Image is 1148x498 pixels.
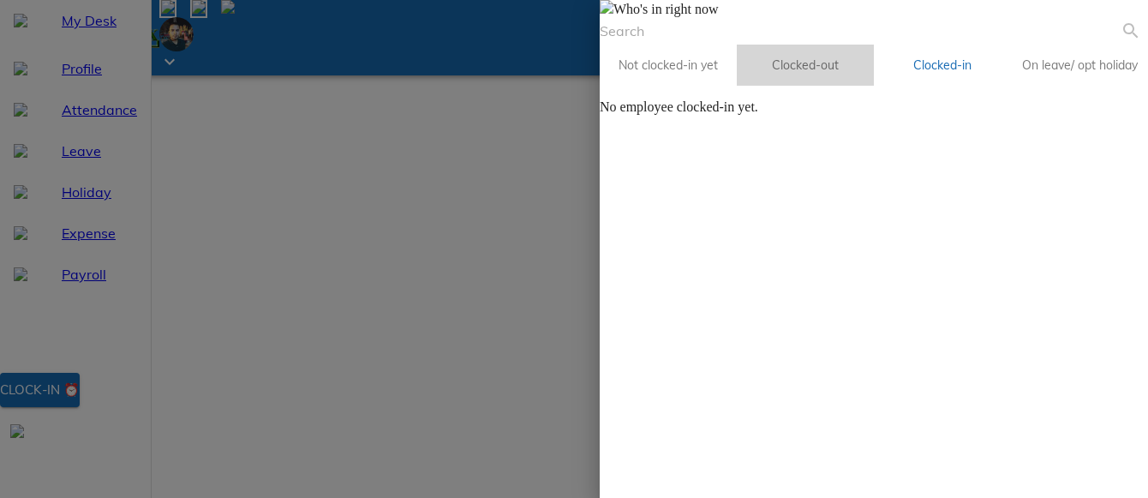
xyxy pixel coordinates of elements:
span: On leave/ opt holiday [1021,55,1138,76]
span: Not clocked-in yet [610,55,726,76]
span: Clocked-out [747,55,864,76]
input: Search [600,17,1121,45]
p: No employee clocked-in yet. [600,99,1148,115]
span: Who's in right now [613,2,718,16]
span: Clocked-in [884,55,1001,76]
